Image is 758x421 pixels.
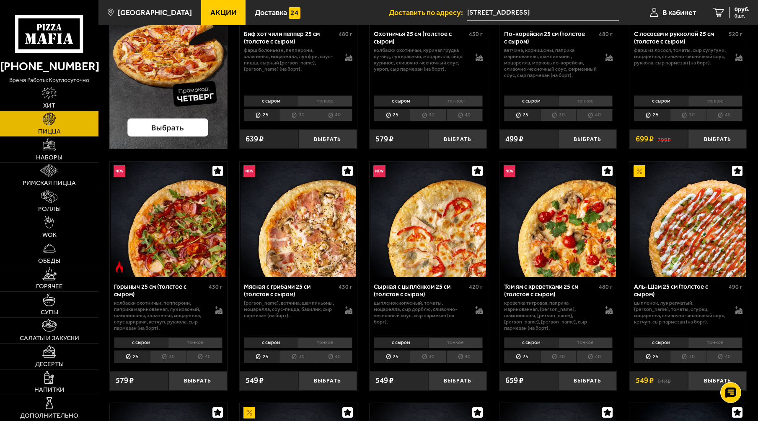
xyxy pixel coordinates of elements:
[36,283,63,290] span: Горячее
[374,350,410,363] li: 25
[168,371,227,390] button: Выбрать
[670,350,706,363] li: 30
[670,109,706,121] li: 30
[298,129,357,149] button: Выбрать
[38,128,61,135] span: Пицца
[469,31,483,38] span: 430 г
[246,135,264,143] span: 639 ₽
[110,162,227,277] a: НовинкаОстрое блюдоГорыныч 25 см (толстое с сыром)
[244,95,298,107] li: с сыром
[316,350,352,363] li: 40
[467,5,619,21] span: Санкт-Петербург, 1-й Предпортовый проезд, 15
[38,206,61,212] span: Роллы
[504,350,540,363] li: 25
[243,407,255,418] img: Акционный
[540,109,576,121] li: 30
[210,9,237,16] span: Акции
[662,9,696,16] span: В кабинет
[729,31,742,38] span: 520 г
[255,9,287,16] span: Доставка
[244,337,298,349] li: с сыром
[374,109,410,121] li: 25
[243,165,255,177] img: Новинка
[428,371,487,390] button: Выбрать
[114,165,125,177] img: Новинка
[558,95,613,107] li: тонкое
[505,135,523,143] span: 499 ₽
[735,13,750,18] span: 0 шт.
[688,371,747,390] button: Выбрать
[38,258,60,264] span: Обеды
[446,109,483,121] li: 40
[114,283,207,298] div: Горыныч 25 см (толстое с сыром)
[636,135,654,143] span: 699 ₽
[558,129,617,149] button: Выбрать
[289,7,300,19] img: 15daf4d41897b9f0e9f617042186c801.svg
[374,47,467,72] p: колбаски охотничьи, куриная грудка су-вид, лук красный, моцарелла, яйцо куриное, сливочно-чесночн...
[280,350,316,363] li: 30
[634,47,727,66] p: фарш из лосося, томаты, сыр сулугуни, моцарелла, сливочно-чесночный соус, руккола, сыр пармезан (...
[630,162,746,277] img: Аль-Шам 25 см (толстое с сыром)
[111,162,226,277] img: Горыныч 25 см (толстое с сыром)
[446,350,483,363] li: 40
[500,162,616,277] img: Том ям с креветками 25 см (толстое с сыром)
[118,9,192,16] span: [GEOGRAPHIC_DATA]
[634,350,670,363] li: 25
[186,350,222,363] li: 40
[370,162,486,277] img: Сырная с цыплёнком 25 см (толстое с сыром)
[244,109,280,121] li: 25
[244,300,337,319] p: [PERSON_NAME], ветчина, шампиньоны, моцарелла, соус-пицца, базилик, сыр пармезан (на борт).
[168,337,222,349] li: тонкое
[428,129,487,149] button: Выбрать
[688,129,747,149] button: Выбрать
[36,154,62,161] span: Наборы
[370,162,487,277] a: НовинкаСырная с цыплёнком 25 см (толстое с сыром)
[634,337,688,349] li: с сыром
[576,350,613,363] li: 40
[42,232,57,238] span: WOK
[240,162,357,277] a: НовинкаМясная с грибами 25 см (толстое с сыром)
[20,413,78,419] span: Дополнительно
[634,95,688,107] li: с сыром
[634,283,727,298] div: Аль-Шам 25 см (толстое с сыром)
[499,162,617,277] a: НовинкаТом ям с креветками 25 см (толстое с сыром)
[374,337,428,349] li: с сыром
[504,109,540,121] li: 25
[375,377,393,385] span: 549 ₽
[114,300,207,331] p: колбаски Охотничьи, пепперони, паприка маринованная, лук красный, шампиньоны, халапеньо, моцарелл...
[244,47,337,72] p: фарш болоньезе, пепперони, халапеньо, моцарелла, лук фри, соус-пицца, сырный [PERSON_NAME], [PERS...
[629,162,747,277] a: АкционныйАль-Шам 25 см (толстое с сыром)
[114,261,125,273] img: Острое блюдо
[298,371,357,390] button: Выбрать
[339,283,352,290] span: 430 г
[636,377,654,385] span: 549 ₽
[375,135,393,143] span: 579 ₽
[374,283,466,298] div: Сырная с цыплёнком 25 см (толстое с сыром)
[43,103,55,109] span: Хит
[505,377,523,385] span: 659 ₽
[504,337,558,349] li: с сыром
[657,377,671,385] s: 618 ₽
[688,95,742,107] li: тонкое
[20,335,79,341] span: Салаты и закуски
[469,283,483,290] span: 420 г
[634,109,670,121] li: 25
[244,283,336,298] div: Мясная с грибами 25 см (толстое с сыром)
[657,135,671,143] s: 799 ₽
[114,337,168,349] li: с сыром
[706,109,742,121] li: 40
[150,350,186,363] li: 30
[599,283,613,290] span: 480 г
[298,337,352,349] li: тонкое
[246,377,264,385] span: 549 ₽
[576,109,613,121] li: 40
[558,371,617,390] button: Выбрать
[428,337,483,349] li: тонкое
[116,377,134,385] span: 579 ₽
[373,165,385,177] img: Новинка
[410,350,446,363] li: 30
[504,165,515,177] img: Новинка
[374,300,467,325] p: цыпленок копченый, томаты, моцарелла, сыр дорблю, сливочно-чесночный соус, сыр пармезан (на борт).
[729,283,742,290] span: 490 г
[241,162,356,277] img: Мясная с грибами 25 см (толстое с сыром)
